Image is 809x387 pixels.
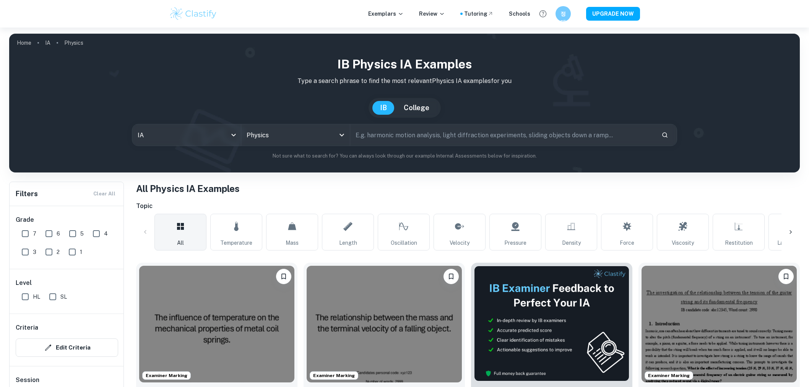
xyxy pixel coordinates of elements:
input: E.g. harmonic motion analysis, light diffraction experiments, sliding objects down a ramp... [350,124,655,146]
button: College [396,101,437,115]
span: Viscosity [672,239,694,247]
span: 7 [33,229,36,238]
p: Physics [64,39,83,47]
div: IA [132,124,241,146]
span: Temperature [220,239,252,247]
span: 3 [33,248,36,256]
a: Schools [509,10,530,18]
p: Review [419,10,445,18]
p: Exemplars [368,10,404,18]
h6: Filters [16,189,38,199]
span: 5 [80,229,84,238]
h6: Criteria [16,323,38,332]
span: Velocity [450,239,469,247]
button: Bookmark [778,269,794,284]
h1: IB Physics IA examples [15,55,794,73]
span: HL [33,293,40,301]
span: All [177,239,184,247]
span: Restitution [725,239,753,247]
h1: All Physics IA Examples [136,182,800,195]
button: UPGRADE NOW [586,7,640,21]
span: 6 [57,229,60,238]
h6: Grade [16,215,118,224]
img: Physics IA example thumbnail: How does the mass of a marble (0.0050, 0 [307,266,462,382]
a: Home [17,37,31,48]
button: Search [658,128,671,141]
button: 정태 [556,6,571,21]
span: Examiner Marking [645,372,693,379]
h6: 정태 [559,10,568,18]
button: Bookmark [276,269,291,284]
span: 4 [104,229,108,238]
button: Open [336,130,347,140]
span: Oscillation [391,239,417,247]
button: IB [372,101,395,115]
span: 1 [80,248,82,256]
img: profile cover [9,34,800,172]
p: Not sure what to search for? You can always look through our example Internal Assessments below f... [15,152,794,160]
span: Density [562,239,581,247]
h6: Topic [136,202,800,211]
a: Tutoring [464,10,494,18]
span: Length [339,239,357,247]
img: Physics IA example thumbnail: How does a steel spring’s temperature (2 [139,266,294,382]
a: IA [45,37,50,48]
span: Mass [286,239,299,247]
span: SL [60,293,67,301]
img: Physics IA example thumbnail: What is the effect of increasing tension [642,266,797,382]
img: Clastify logo [169,6,218,21]
p: Type a search phrase to find the most relevant Physics IA examples for you [15,76,794,86]
button: Bookmark [443,269,459,284]
span: 2 [57,248,60,256]
img: Thumbnail [474,266,629,381]
button: Help and Feedback [536,7,549,20]
button: Edit Criteria [16,338,118,357]
span: Examiner Marking [143,372,190,379]
h6: Level [16,278,118,288]
span: Pressure [504,239,526,247]
span: Examiner Marking [310,372,358,379]
span: Force [620,239,634,247]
